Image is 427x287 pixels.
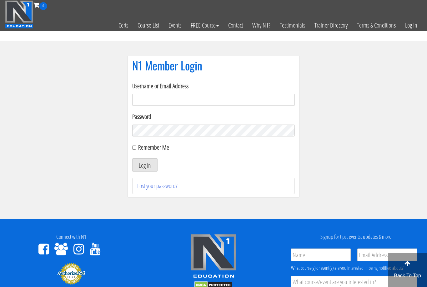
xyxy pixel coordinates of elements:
a: Lost your password? [137,182,178,190]
a: Course List [133,10,164,41]
label: Password [132,112,295,121]
p: Back To Top [388,272,427,279]
a: Why N1? [248,10,275,41]
input: Email Address [357,249,417,261]
img: n1-edu-logo [190,234,237,280]
input: Name [291,249,351,261]
a: Events [164,10,186,41]
div: What course(s) or event(s) are you interested in being notified about? [291,264,417,272]
img: n1-education [5,0,33,28]
button: Log In [132,158,158,172]
label: Username or Email Address [132,81,295,91]
a: Trainer Directory [310,10,352,41]
a: FREE Course [186,10,224,41]
h1: N1 Member Login [132,59,295,72]
h4: Signup for tips, events, updates & more [289,234,422,240]
a: Terms & Conditions [352,10,400,41]
label: Remember Me [138,143,169,151]
a: Log In [400,10,422,41]
a: Testimonials [275,10,310,41]
a: Contact [224,10,248,41]
h4: Connect with N1 [5,234,138,240]
a: Certs [114,10,133,41]
img: Authorize.Net Merchant - Click to Verify [57,262,85,285]
a: 0 [33,1,47,9]
span: 0 [39,2,47,10]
